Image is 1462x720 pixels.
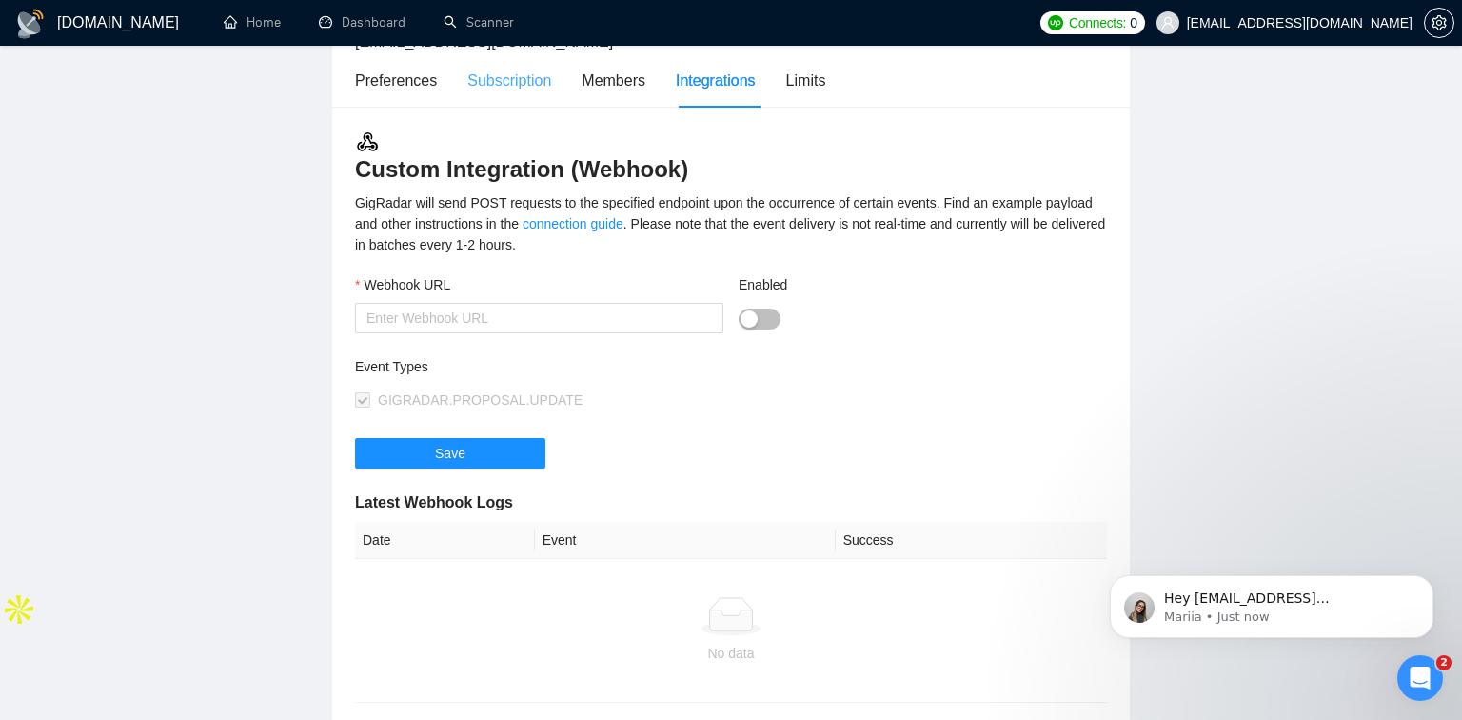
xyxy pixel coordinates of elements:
a: homeHome [224,14,281,30]
label: Event Types [355,356,428,377]
input: Webhook URL [355,303,723,333]
span: 2 [1436,655,1452,670]
span: [EMAIL_ADDRESS][DOMAIN_NAME] [355,33,613,50]
label: Enabled [739,274,787,295]
span: setting [1425,15,1453,30]
th: Date [355,522,535,559]
img: logo [15,9,46,39]
th: Event [535,522,836,559]
span: Save [435,443,465,464]
span: 0 [1130,12,1137,33]
button: Enabled [739,309,780,330]
span: GIGRADAR.PROPOSAL.UPDATE [378,392,583,408]
span: Connects: [1069,12,1126,33]
a: searchScanner [444,14,514,30]
iframe: Intercom notifications message [1081,535,1462,669]
h5: Latest Webhook Logs [355,491,1107,514]
a: connection guide [523,216,623,231]
span: user [1161,16,1175,30]
label: Webhook URL [355,274,450,295]
button: Save [355,438,545,469]
button: setting [1424,8,1454,38]
a: setting [1424,15,1454,30]
h3: Custom Integration (Webhook) [355,130,1107,185]
div: Subscription [467,69,551,92]
div: Integrations [676,69,756,92]
img: webhook.3a52c8ec.svg [355,130,380,154]
img: upwork-logo.png [1048,15,1063,30]
th: Success [836,522,1107,559]
div: No data [363,643,1099,664]
div: Limits [786,69,826,92]
a: dashboardDashboard [319,14,405,30]
div: Members [582,69,645,92]
div: Preferences [355,69,437,92]
div: GigRadar will send POST requests to the specified endpoint upon the occurrence of certain events.... [355,192,1107,255]
iframe: Intercom live chat [1397,655,1443,701]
